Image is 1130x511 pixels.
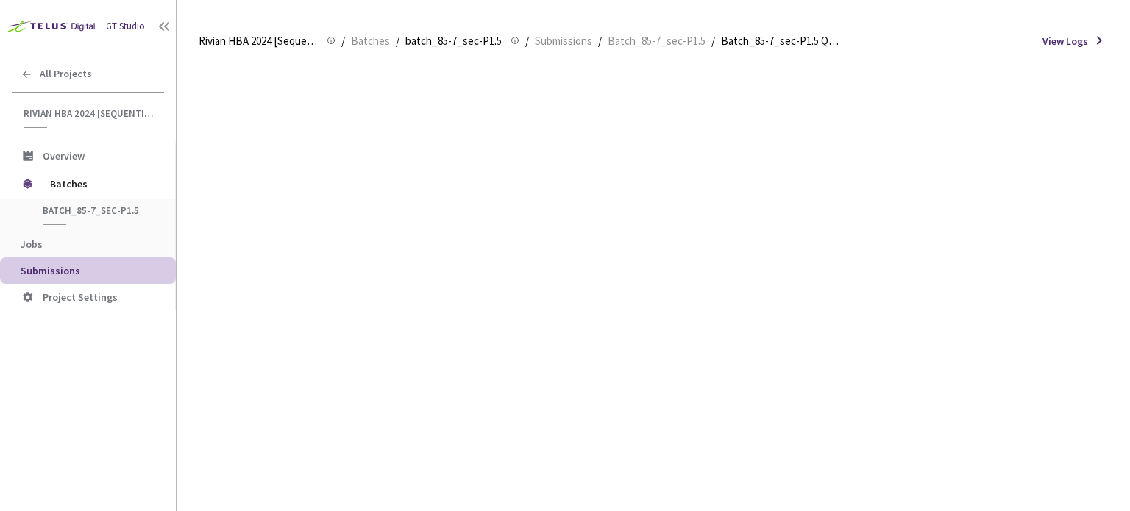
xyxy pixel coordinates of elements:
span: Batch_85-7_sec-P1.5 QC - [DATE] [721,32,840,50]
li: / [525,32,529,50]
li: / [598,32,602,50]
span: batch_85-7_sec-P1.5 [405,32,502,50]
li: / [341,32,345,50]
span: Rivian HBA 2024 [Sequential] [199,32,318,50]
span: batch_85-7_sec-P1.5 [43,204,152,217]
span: Batch_85-7_sec-P1.5 [608,32,706,50]
a: Batch_85-7_sec-P1.5 [605,32,708,49]
span: All Projects [40,68,92,80]
span: Project Settings [43,290,118,304]
span: Overview [43,149,85,162]
span: Submissions [21,264,80,277]
div: GT Studio [106,20,145,34]
a: Batches [348,32,393,49]
span: Jobs [21,237,43,251]
span: Rivian HBA 2024 [Sequential] [24,107,155,120]
span: View Logs [1042,34,1088,49]
a: Submissions [532,32,595,49]
li: / [396,32,399,50]
span: Batches [351,32,390,50]
span: Submissions [535,32,592,50]
span: Batches [50,169,151,199]
li: / [711,32,715,50]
